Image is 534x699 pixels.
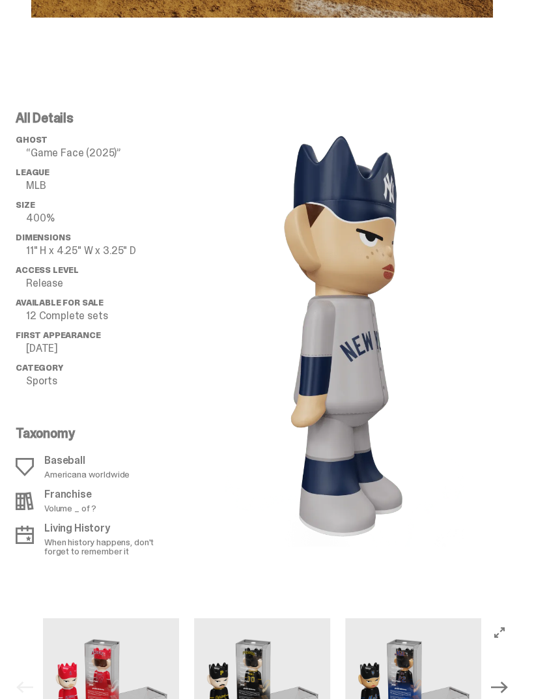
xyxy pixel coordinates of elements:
p: 11" H x 4.25" W x 3.25" D [26,246,180,257]
p: Americana worldwide [44,470,130,479]
p: 400% [26,214,180,224]
p: 12 Complete sets [26,311,180,322]
p: “Game Face (2025)” [26,149,180,159]
span: Size [16,200,35,211]
p: MLB [26,181,180,192]
span: First Appearance [16,330,100,341]
span: League [16,167,49,178]
p: Taxonomy [16,427,172,440]
p: Release [26,279,180,289]
span: Access Level [16,265,79,276]
button: View full-screen [492,625,507,641]
p: When history happens, don't forget to remember it [44,538,172,556]
p: Baseball [44,456,130,466]
span: Dimensions [16,233,70,244]
span: ghost [16,135,48,146]
p: All Details [16,112,180,125]
p: Volume _ of ? [44,504,96,513]
p: Sports [26,377,180,387]
span: Available for Sale [16,298,104,309]
p: Living History [44,524,172,534]
span: Category [16,363,63,374]
p: [DATE] [26,344,180,354]
p: Franchise [44,490,96,500]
